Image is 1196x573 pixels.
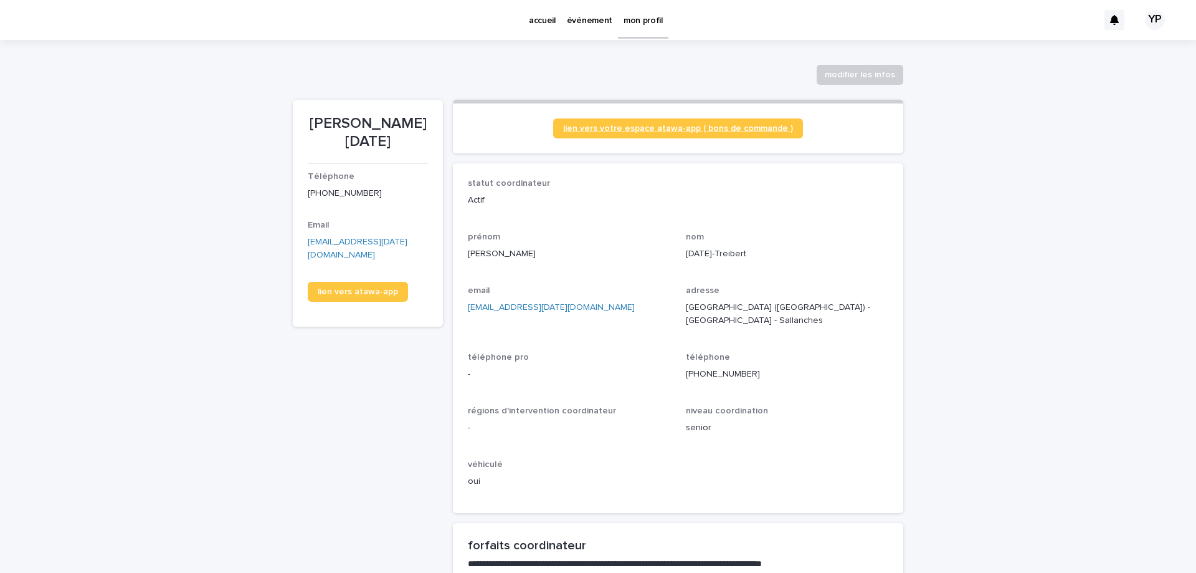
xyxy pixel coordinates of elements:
span: statut coordinateur [468,179,550,188]
span: régions d'intervention coordinateur [468,407,616,415]
div: YP [1145,10,1165,30]
a: lien vers atawa-app [308,282,408,302]
button: modifier les infos [817,65,903,85]
p: [PHONE_NUMBER] [686,368,889,381]
a: [EMAIL_ADDRESS][DATE][DOMAIN_NAME] [308,238,407,259]
span: lien vers votre espace atawa-app ( bons de commande ) [563,124,793,133]
span: véhiculé [468,460,503,469]
span: email [468,286,490,295]
span: adresse [686,286,719,295]
p: [PHONE_NUMBER] [308,187,428,200]
p: - [468,421,671,435]
span: prénom [468,233,500,241]
a: lien vers votre espace atawa-app ( bons de commande ) [553,118,803,138]
span: lien vers atawa-app [318,287,398,296]
span: téléphone pro [468,353,529,362]
p: [PERSON_NAME][DATE] [308,115,428,151]
p: Actif [468,194,888,207]
p: [GEOGRAPHIC_DATA] ([GEOGRAPHIC_DATA]) - [GEOGRAPHIC_DATA] - Sallanches [686,301,889,327]
span: niveau coordination [686,407,768,415]
span: téléphone [686,353,730,362]
span: nom [686,233,704,241]
p: [DATE]-Treibert [686,248,889,261]
p: senior [686,421,889,435]
span: Email [308,221,330,229]
img: Ls34BcGeRexTGTNfXpUC [25,7,146,32]
p: - [468,368,671,381]
p: [PERSON_NAME] [468,248,671,261]
p: oui [468,475,671,488]
span: modifier les infos [825,69,895,81]
span: Téléphone [308,172,354,181]
h2: forfaits coordinateur [468,538,888,553]
a: [EMAIL_ADDRESS][DATE][DOMAIN_NAME] [468,303,635,312]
